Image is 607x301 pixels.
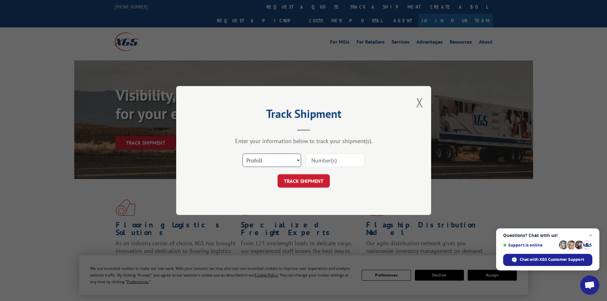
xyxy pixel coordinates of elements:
[278,174,330,188] button: TRACK SHIPMENT
[503,243,557,247] span: Support is online
[580,276,599,295] div: Open chat
[306,154,365,167] input: Number(s)
[208,109,399,121] h2: Track Shipment
[208,137,399,145] div: Enter your information below to track your shipment(s).
[416,94,423,111] button: Close modal
[520,257,584,262] span: Chat with XGS Customer Support
[503,254,592,266] div: Chat with XGS Customer Support
[503,233,592,238] span: Questions? Chat with us!
[587,232,595,239] span: Close chat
